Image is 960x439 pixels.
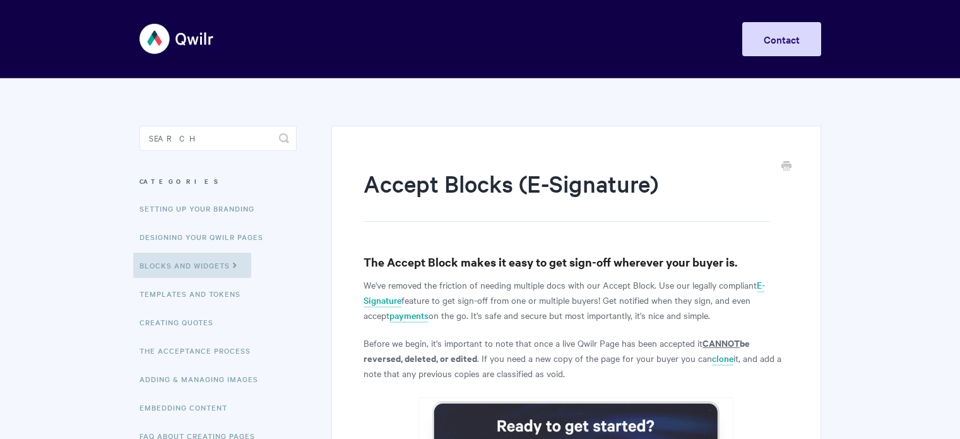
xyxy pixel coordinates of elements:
a: Designing Your Qwilr Pages [139,224,273,250]
h3: Categories [139,170,297,193]
a: The Acceptance Process [139,338,260,363]
a: payments [389,309,429,323]
a: Embedding Content [139,395,237,420]
a: clone [712,352,733,366]
a: Contact [742,22,821,56]
a: E-Signature [364,279,765,308]
u: CANNOT [702,336,740,349]
a: Setting up your Branding [139,196,264,221]
a: Print this Article [781,160,791,174]
a: Blocks and Widgets [133,253,251,278]
p: Before we begin, it's important to note that once a live Qwilr Page has been accepted it . If you... [364,335,788,381]
a: Creating Quotes [139,310,223,335]
input: Search [139,126,297,151]
h1: Accept Blocks (E-Signature) [364,167,769,222]
a: Adding & Managing Images [139,366,268,392]
a: Templates and Tokens [139,281,250,306]
p: We've removed the friction of needing multiple docs with our Accept Block. Use our legally compli... [364,277,788,323]
img: Qwilr Help Center [139,15,215,63]
h3: The Accept Block makes it easy to get sign-off wherever your buyer is. [364,253,788,271]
